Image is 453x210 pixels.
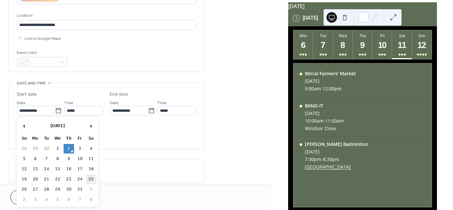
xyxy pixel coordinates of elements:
[52,185,63,194] td: 29
[19,164,30,174] td: 12
[17,91,37,98] div: Start date
[52,195,63,204] td: 5
[318,40,328,51] div: 7
[41,164,52,174] td: 14
[157,100,167,106] span: Time
[305,110,344,116] div: [DATE]
[86,134,96,143] th: Sa
[305,141,368,147] div: [PERSON_NAME] Badminton
[75,195,85,204] td: 7
[64,134,74,143] th: Th
[30,144,41,153] td: 29
[30,134,41,143] th: Mo
[19,195,30,204] td: 2
[315,34,331,38] div: Tue
[30,119,85,133] th: [DATE]
[17,100,26,106] span: Date
[19,119,29,132] span: ‹
[305,156,321,162] span: 7:30pm
[377,40,388,51] div: 10
[52,175,63,184] td: 22
[41,154,52,164] td: 7
[25,35,61,42] span: Link to Google Maps
[64,195,74,204] td: 6
[324,118,325,124] span: -
[41,144,52,153] td: 30
[372,30,392,59] button: Fri10
[52,144,63,153] td: 1
[30,185,41,194] td: 27
[30,175,41,184] td: 20
[86,175,96,184] td: 25
[338,40,348,51] div: 8
[305,85,321,92] span: 9:00am
[298,40,309,51] div: 6
[10,190,51,205] button: Cancel
[64,164,74,174] td: 16
[355,34,370,38] div: Thu
[86,195,96,204] td: 8
[86,144,96,153] td: 4
[75,134,85,143] th: Fr
[64,175,74,184] td: 23
[64,185,74,194] td: 30
[41,185,52,194] td: 28
[110,91,128,98] div: End date
[17,49,66,56] div: Event color
[295,34,311,38] div: Mon
[30,164,41,174] td: 13
[417,40,427,51] div: 12
[17,12,195,19] div: Location
[75,154,85,164] td: 10
[19,144,30,153] td: 28
[392,30,412,59] button: Sat11
[321,85,323,92] span: -
[323,85,342,92] span: 12:00pm
[86,119,96,132] span: ›
[353,30,372,59] button: Thu9
[52,154,63,164] td: 8
[30,195,41,204] td: 3
[305,78,356,84] div: [DATE]
[325,118,344,124] span: 11:00am
[305,164,368,170] a: [GEOGRAPHIC_DATA]
[41,134,52,143] th: Tu
[30,154,41,164] td: 6
[293,30,313,59] button: Mon6
[305,70,356,77] div: Wirral Farmers' Market
[321,156,323,162] span: -
[357,40,368,51] div: 9
[19,134,30,143] th: Su
[335,34,351,38] div: Wed
[288,2,437,10] div: [DATE]
[75,185,85,194] td: 31
[313,30,333,59] button: Tue7
[75,164,85,174] td: 17
[41,195,52,204] td: 4
[305,103,344,109] div: BAND-IT
[110,100,119,106] span: Date
[305,125,344,131] div: Windsor Close
[19,185,30,194] td: 26
[75,144,85,153] td: 3
[86,164,96,174] td: 18
[394,34,410,38] div: Sat
[52,164,63,174] td: 15
[412,30,432,59] button: Sun12
[333,30,353,59] button: Wed8
[64,144,74,153] td: 2
[19,154,30,164] td: 5
[414,34,430,38] div: Sun
[397,40,407,51] div: 11
[52,134,63,143] th: We
[19,175,30,184] td: 19
[86,154,96,164] td: 11
[291,13,320,23] button: 2[DATE]
[41,175,52,184] td: 21
[323,156,339,162] span: 8:30pm
[64,100,73,106] span: Time
[75,175,85,184] td: 24
[64,154,74,164] td: 9
[305,149,368,155] div: [DATE]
